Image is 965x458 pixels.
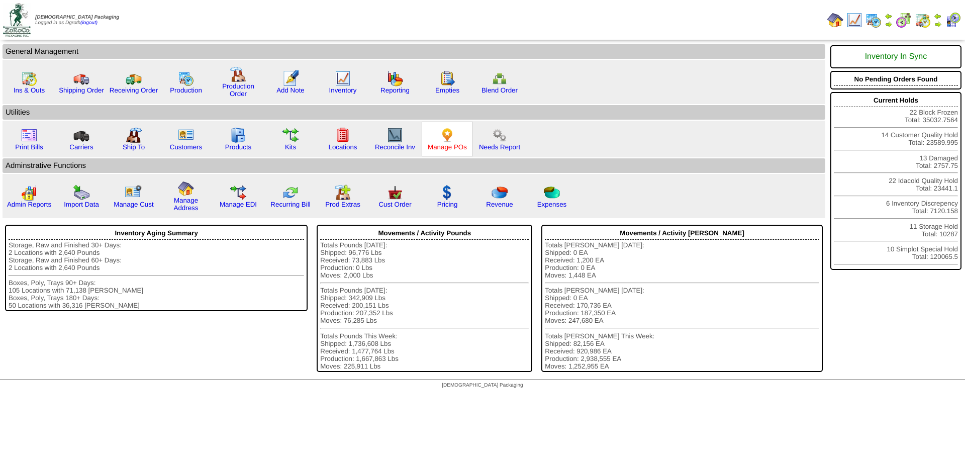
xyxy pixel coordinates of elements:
[325,201,360,208] a: Prod Extras
[846,12,862,28] img: line_graph.gif
[378,201,411,208] a: Cust Order
[328,143,357,151] a: Locations
[335,127,351,143] img: locations.gif
[276,86,305,94] a: Add Note
[320,241,529,370] div: Totals Pounds [DATE]: Shipped: 96,776 Lbs Received: 73,883 Lbs Production: 0 Lbs Moves: 2,000 Lbs...
[80,20,98,26] a: (logout)
[481,86,518,94] a: Blend Order
[178,70,194,86] img: calendarprod.gif
[21,127,37,143] img: invoice2.gif
[439,185,455,201] img: dollar.gif
[320,227,529,240] div: Movements / Activity Pounds
[834,47,958,66] div: Inventory In Sync
[110,86,158,94] a: Receiving Order
[329,86,357,94] a: Inventory
[73,127,89,143] img: truck3.gif
[282,127,299,143] img: workflow.gif
[375,143,415,151] a: Reconcile Inv
[7,201,51,208] a: Admin Reports
[834,94,958,107] div: Current Holds
[492,127,508,143] img: workflow.png
[14,86,45,94] a: Ins & Outs
[945,12,961,28] img: calendarcustomer.gif
[492,185,508,201] img: pie_chart.png
[885,20,893,28] img: arrowright.gif
[3,44,825,59] td: General Management
[827,12,843,28] img: home.gif
[479,143,520,151] a: Needs Report
[126,70,142,86] img: truck2.gif
[9,241,304,309] div: Storage, Raw and Finished 30+ Days: 2 Locations with 2,640 Pounds Storage, Raw and Finished 60+ D...
[174,197,199,212] a: Manage Address
[230,127,246,143] img: cabinet.gif
[35,15,119,26] span: Logged in as Dgroth
[335,185,351,201] img: prodextras.gif
[486,201,513,208] a: Revenue
[178,127,194,143] img: customers.gif
[435,86,459,94] a: Empties
[125,185,143,201] img: managecust.png
[437,201,458,208] a: Pricing
[64,201,99,208] a: Import Data
[73,70,89,86] img: truck.gif
[537,201,567,208] a: Expenses
[3,3,31,37] img: zoroco-logo-small.webp
[934,12,942,20] img: arrowleft.gif
[114,201,153,208] a: Manage Cust
[335,70,351,86] img: line_graph.gif
[442,383,523,388] span: [DEMOGRAPHIC_DATA] Packaging
[492,70,508,86] img: network.png
[225,143,252,151] a: Products
[170,86,202,94] a: Production
[178,180,194,197] img: home.gif
[282,70,299,86] img: orders.gif
[439,70,455,86] img: workorder.gif
[3,105,825,120] td: Utilities
[545,227,819,240] div: Movements / Activity [PERSON_NAME]
[439,127,455,143] img: po.png
[282,185,299,201] img: reconcile.gif
[9,227,304,240] div: Inventory Aging Summary
[387,70,403,86] img: graph.gif
[222,82,254,98] a: Production Order
[220,201,257,208] a: Manage EDI
[834,73,958,86] div: No Pending Orders Found
[865,12,882,28] img: calendarprod.gif
[59,86,104,94] a: Shipping Order
[934,20,942,28] img: arrowright.gif
[428,143,467,151] a: Manage POs
[69,143,93,151] a: Carriers
[545,241,819,370] div: Totals [PERSON_NAME] [DATE]: Shipped: 0 EA Received: 1,200 EA Production: 0 EA Moves: 1,448 EA To...
[123,143,145,151] a: Ship To
[544,185,560,201] img: pie_chart2.png
[21,70,37,86] img: calendarinout.gif
[21,185,37,201] img: graph2.png
[915,12,931,28] img: calendarinout.gif
[270,201,310,208] a: Recurring Bill
[170,143,202,151] a: Customers
[387,185,403,201] img: cust_order.png
[285,143,296,151] a: Kits
[896,12,912,28] img: calendarblend.gif
[73,185,89,201] img: import.gif
[830,92,961,270] div: 22 Block Frozen Total: 35032.7564 14 Customer Quality Hold Total: 23589.995 13 Damaged Total: 275...
[230,185,246,201] img: edi.gif
[15,143,43,151] a: Print Bills
[380,86,410,94] a: Reporting
[230,66,246,82] img: factory.gif
[885,12,893,20] img: arrowleft.gif
[387,127,403,143] img: line_graph2.gif
[126,127,142,143] img: factory2.gif
[35,15,119,20] span: [DEMOGRAPHIC_DATA] Packaging
[3,158,825,173] td: Adminstrative Functions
